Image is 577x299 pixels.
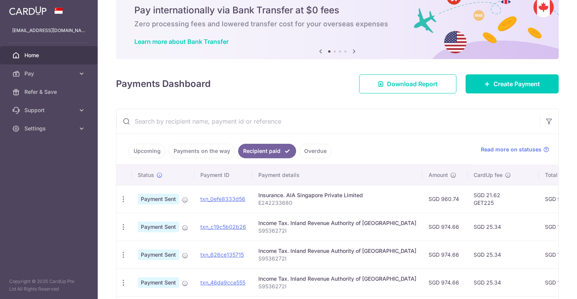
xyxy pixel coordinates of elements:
[258,247,416,255] div: Income Tax. Inland Revenue Authority of [GEOGRAPHIC_DATA]
[481,146,542,153] span: Read more on statuses
[422,241,467,268] td: SGD 974.66
[134,4,540,16] h5: Pay internationally via Bank Transfer at $0 fees
[429,171,448,179] span: Amount
[258,199,416,207] p: E242233680
[359,74,456,93] a: Download Report
[138,277,179,288] span: Payment Sent
[138,171,154,179] span: Status
[138,194,179,204] span: Payment Sent
[169,144,235,158] a: Payments on the way
[24,106,75,114] span: Support
[422,268,467,296] td: SGD 974.66
[545,171,570,179] span: Total amt.
[116,109,540,133] input: Search by recipient name, payment id or reference
[299,144,332,158] a: Overdue
[422,213,467,241] td: SGD 974.66
[258,255,416,262] p: S9536272I
[467,241,539,268] td: SGD 25.34
[12,27,85,34] p: [EMAIL_ADDRESS][DOMAIN_NAME]
[194,165,252,185] th: Payment ID
[138,249,179,260] span: Payment Sent
[252,165,422,185] th: Payment details
[138,222,179,232] span: Payment Sent
[466,74,559,93] a: Create Payment
[258,275,416,283] div: Income Tax. Inland Revenue Authority of [GEOGRAPHIC_DATA]
[238,144,296,158] a: Recipient paid
[129,144,166,158] a: Upcoming
[116,77,211,91] h4: Payments Dashboard
[134,19,540,29] h6: Zero processing fees and lowered transfer cost for your overseas expenses
[258,283,416,290] p: S9536272I
[258,191,416,199] div: Insurance. AIA Singapore Private Limited
[467,185,539,213] td: SGD 21.62 GET225
[200,223,246,230] a: txn_c19c5b02b26
[258,219,416,227] div: Income Tax. Inland Revenue Authority of [GEOGRAPHIC_DATA]
[422,185,467,213] td: SGD 960.74
[467,268,539,296] td: SGD 25.34
[493,79,540,88] span: Create Payment
[387,79,438,88] span: Download Report
[24,88,75,96] span: Refer & Save
[200,251,244,258] a: txn_626ce135715
[200,279,245,286] a: txn_46da9cca555
[467,213,539,241] td: SGD 25.34
[134,38,229,45] a: Learn more about Bank Transfer
[24,70,75,77] span: Pay
[481,146,549,153] a: Read more on statuses
[9,6,47,15] img: CardUp
[258,227,416,235] p: S9536272I
[200,196,245,202] a: txn_0efe8333d56
[24,125,75,132] span: Settings
[24,51,75,59] span: Home
[474,171,503,179] span: CardUp fee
